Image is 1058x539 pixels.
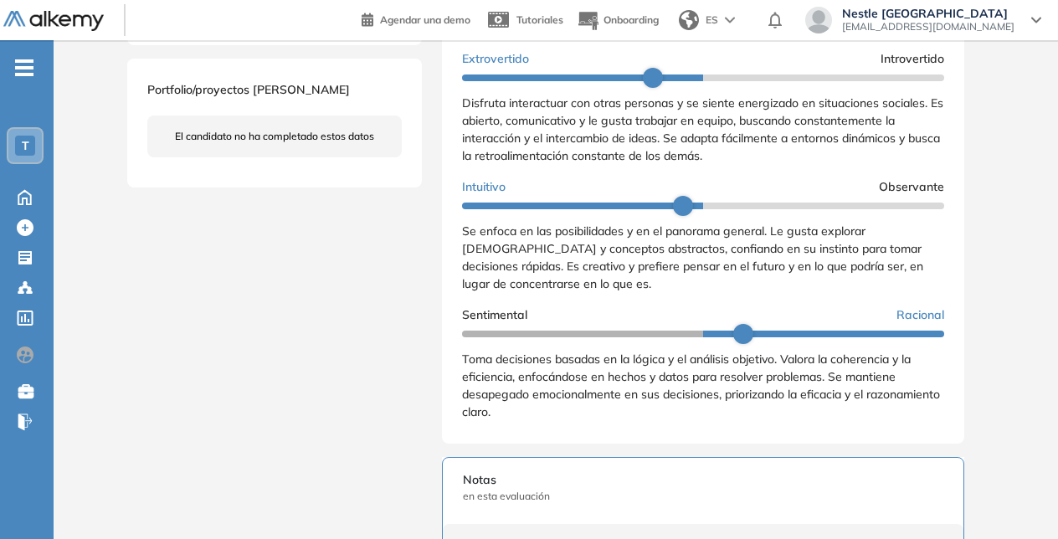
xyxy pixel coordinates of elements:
div: Widget de chat [974,459,1058,539]
span: en esta evaluación [463,489,943,504]
span: [EMAIL_ADDRESS][DOMAIN_NAME] [842,20,1014,33]
span: Introvertido [881,50,944,68]
span: Toma decisiones basadas en la lógica y el análisis objetivo. Valora la coherencia y la eficiencia... [462,352,940,419]
button: Onboarding [577,3,659,38]
span: T [22,139,29,152]
span: Racional [896,306,944,324]
img: arrow [725,17,735,23]
span: Intuitivo [462,178,506,196]
span: Agendar una demo [380,13,470,26]
span: El candidato no ha completado estos datos [175,129,374,144]
span: Disfruta interactuar con otras personas y se siente energizado en situaciones sociales. Es abiert... [462,95,943,163]
span: Notas [463,471,943,489]
img: world [679,10,699,30]
img: Logo [3,11,104,32]
span: Sentimental [462,306,527,324]
span: Nestle [GEOGRAPHIC_DATA] [842,7,1014,20]
span: Se enfoca en las posibilidades y en el panorama general. Le gusta explorar [DEMOGRAPHIC_DATA] y c... [462,223,923,291]
i: - [15,66,33,69]
span: ES [706,13,718,28]
span: Observante [879,178,944,196]
a: Agendar una demo [362,8,470,28]
span: Extrovertido [462,50,529,68]
span: Portfolio/proyectos [PERSON_NAME] [147,82,350,97]
span: Tutoriales [516,13,563,26]
iframe: Chat Widget [974,459,1058,539]
span: Onboarding [603,13,659,26]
